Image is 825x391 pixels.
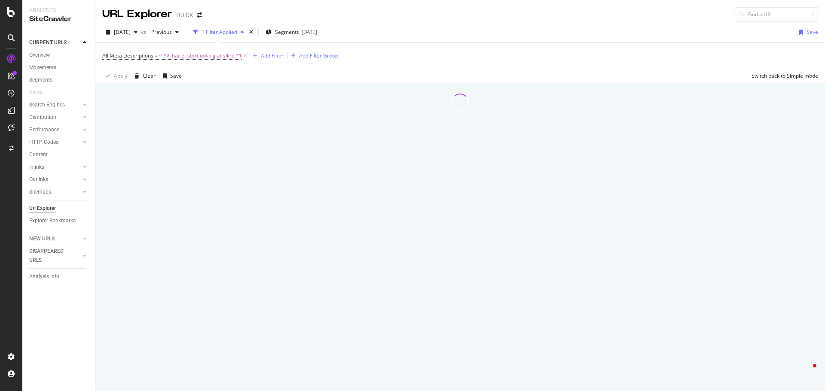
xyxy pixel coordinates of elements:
a: HTTP Codes [29,138,80,147]
div: arrow-right-arrow-left [197,12,202,18]
span: Previous [148,28,172,36]
span: 2025 Sep. 5th [114,28,131,36]
div: NEW URLS [29,234,55,243]
iframe: Intercom live chat [796,362,816,382]
button: Segments[DATE] [262,25,321,39]
button: Apply [102,69,127,83]
a: Search Engines [29,100,80,109]
a: Outlinks [29,175,80,184]
button: Add Filter [249,51,284,61]
div: [DATE] [302,28,317,36]
button: Save [796,25,818,39]
div: Inlinks [29,163,44,172]
div: Segments [29,76,52,85]
div: Outlinks [29,175,48,184]
button: Previous [148,25,182,39]
div: Explorer Bookmarks [29,216,76,225]
div: times [247,28,255,36]
div: TUI DK [175,11,193,19]
div: Save [170,72,182,79]
a: Segments [29,76,89,85]
a: Visits [29,88,51,97]
span: ^.*Vi har et stort udvalg af sikre.*$ [159,50,242,62]
a: DISAPPEARED URLS [29,247,80,265]
button: Save [159,69,182,83]
a: Movements [29,63,89,72]
a: Inlinks [29,163,80,172]
div: Overview [29,51,50,60]
a: Performance [29,125,80,134]
div: Distribution [29,113,56,122]
div: DISAPPEARED URLS [29,247,73,265]
span: = [155,52,158,59]
div: Visits [29,88,42,97]
div: Sitemaps [29,188,51,197]
div: CURRENT URLS [29,38,67,47]
button: [DATE] [102,25,141,39]
button: Clear [131,69,156,83]
div: Clear [143,72,156,79]
div: Performance [29,125,59,134]
div: Analytics [29,7,88,14]
a: Overview [29,51,89,60]
a: NEW URLS [29,234,80,243]
a: Explorer Bookmarks [29,216,89,225]
div: SiteCrawler [29,14,88,24]
span: vs [141,28,148,36]
div: Content [29,150,48,159]
div: Search Engines [29,100,65,109]
div: Add Filter [261,52,284,59]
a: Content [29,150,89,159]
span: All Meta Descriptions [102,52,153,59]
div: Switch back to Simple mode [752,72,818,79]
button: 1 Filter Applied [189,25,247,39]
div: Analysis Info [29,272,59,281]
button: Switch back to Simple mode [748,69,818,83]
button: Add Filter Group [287,51,338,61]
div: Movements [29,63,56,72]
a: Distribution [29,113,80,122]
div: Url Explorer [29,204,56,213]
a: Sitemaps [29,188,80,197]
a: Url Explorer [29,204,89,213]
a: Analysis Info [29,272,89,281]
div: 1 Filter Applied [202,28,237,36]
div: Add Filter Group [299,52,338,59]
div: HTTP Codes [29,138,58,147]
div: URL Explorer [102,7,172,21]
input: Find a URL [736,7,818,22]
div: Save [807,28,818,36]
span: Segments [275,28,299,36]
a: CURRENT URLS [29,38,80,47]
div: Apply [114,72,127,79]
